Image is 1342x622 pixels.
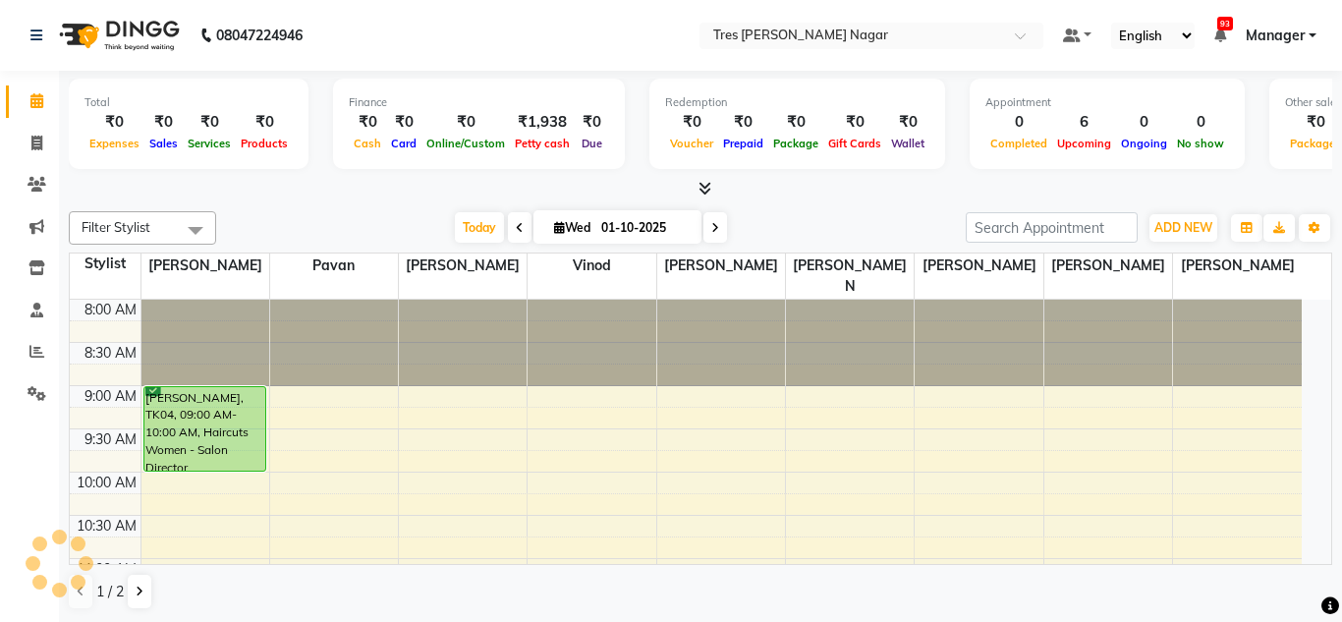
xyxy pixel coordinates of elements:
[216,8,303,63] b: 08047224946
[1052,111,1116,134] div: 6
[1172,137,1229,150] span: No show
[70,254,140,274] div: Stylist
[399,254,527,278] span: [PERSON_NAME]
[768,137,823,150] span: Package
[966,212,1138,243] input: Search Appointment
[1116,111,1172,134] div: 0
[510,111,575,134] div: ₹1,938
[386,137,421,150] span: Card
[421,111,510,134] div: ₹0
[84,94,293,111] div: Total
[1154,220,1212,235] span: ADD NEW
[665,111,718,134] div: ₹0
[985,94,1229,111] div: Appointment
[768,111,823,134] div: ₹0
[73,559,140,580] div: 11:00 AM
[73,473,140,493] div: 10:00 AM
[1149,214,1217,242] button: ADD NEW
[823,137,886,150] span: Gift Cards
[50,8,185,63] img: logo
[270,254,398,278] span: Pavan
[81,386,140,407] div: 9:00 AM
[985,137,1052,150] span: Completed
[236,137,293,150] span: Products
[886,111,929,134] div: ₹0
[528,254,655,278] span: Vinod
[577,137,607,150] span: Due
[1044,254,1172,278] span: [PERSON_NAME]
[455,212,504,243] span: Today
[386,111,421,134] div: ₹0
[823,111,886,134] div: ₹0
[349,94,609,111] div: Finance
[575,111,609,134] div: ₹0
[421,137,510,150] span: Online/Custom
[141,254,269,278] span: [PERSON_NAME]
[84,111,144,134] div: ₹0
[144,137,183,150] span: Sales
[718,111,768,134] div: ₹0
[1172,111,1229,134] div: 0
[144,111,183,134] div: ₹0
[718,137,768,150] span: Prepaid
[786,254,914,299] span: [PERSON_NAME] N
[349,111,386,134] div: ₹0
[183,111,236,134] div: ₹0
[915,254,1042,278] span: [PERSON_NAME]
[1246,26,1305,46] span: Manager
[82,219,150,235] span: Filter Stylist
[96,582,124,602] span: 1 / 2
[84,137,144,150] span: Expenses
[183,137,236,150] span: Services
[886,137,929,150] span: Wallet
[81,343,140,364] div: 8:30 AM
[144,387,265,471] div: [PERSON_NAME], TK04, 09:00 AM-10:00 AM, Haircuts Women - Salon Director
[1214,27,1226,44] a: 93
[657,254,785,278] span: [PERSON_NAME]
[1052,137,1116,150] span: Upcoming
[236,111,293,134] div: ₹0
[595,213,694,243] input: 2025-10-01
[665,94,929,111] div: Redemption
[665,137,718,150] span: Voucher
[81,429,140,450] div: 9:30 AM
[349,137,386,150] span: Cash
[73,516,140,537] div: 10:30 AM
[1173,254,1302,278] span: [PERSON_NAME]
[510,137,575,150] span: Petty cash
[549,220,595,235] span: Wed
[81,300,140,320] div: 8:00 AM
[985,111,1052,134] div: 0
[1116,137,1172,150] span: Ongoing
[1217,17,1233,30] span: 93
